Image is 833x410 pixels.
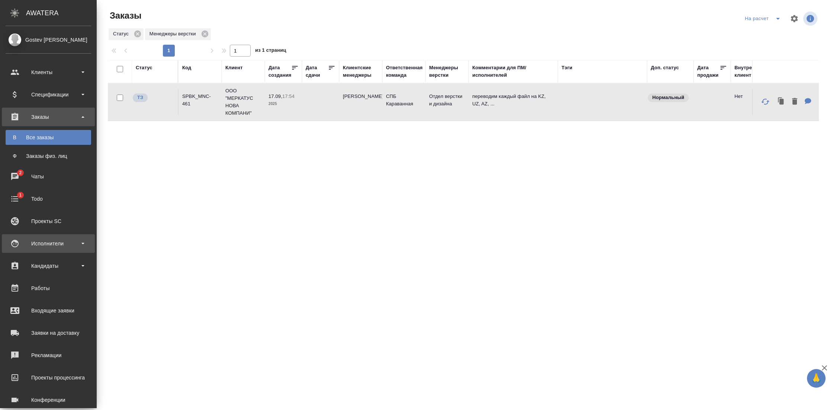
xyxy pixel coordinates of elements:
div: Кандидаты [6,260,91,271]
div: Заказы [6,111,91,123]
span: 2 [15,169,26,177]
span: Посмотреть информацию [803,12,819,26]
button: Для ПМ: переводим каждый файл на KZ, UZ, AZ, GE, AM внимание! сбоку от оригинала уже сделана табл... [801,94,815,109]
div: Комментарии для ПМ/исполнителей [472,64,554,79]
a: Входящие заявки [2,301,95,320]
div: Ответственная команда [386,64,423,79]
div: Дата сдачи [306,64,328,79]
div: Заявки на доставку [6,327,91,339]
div: Клиенты [6,67,91,78]
div: Дата создания [268,64,291,79]
span: Заказы [108,10,141,22]
a: Проекты SC [2,212,95,231]
div: Статус [136,64,152,71]
div: Чаты [6,171,91,182]
span: 🙏 [810,371,823,386]
p: Нет [734,93,764,100]
div: Рекламации [6,350,91,361]
p: ООО "МЕРКАТУС НОВА КОМПАНИ" [225,87,261,117]
div: Клиент [225,64,242,71]
div: Gostev [PERSON_NAME] [6,36,91,44]
span: из 1 страниц [255,46,286,57]
a: ФЗаказы физ. лиц [6,149,91,163]
div: Статус по умолчанию для стандартных заказов [647,93,690,103]
div: Тэги [562,64,572,71]
div: Доп. статус [651,64,679,71]
div: Статус [109,28,144,40]
p: 17.09, [268,93,282,99]
div: Работы [6,283,91,294]
div: Конференции [6,394,91,406]
div: Клиентские менеджеры [343,64,379,79]
div: Менеджеры верстки [429,64,465,79]
button: Обновить [756,93,774,111]
div: split button [743,13,785,25]
div: Выставляет КМ при отправке заказа на расчет верстке (для тикета) или для уточнения сроков на прои... [132,93,174,103]
button: Клонировать [774,94,788,109]
div: Исполнители [6,238,91,249]
span: Настроить таблицу [785,10,803,28]
div: Код [182,64,191,71]
a: 1Todo [2,190,95,208]
div: Проекты процессинга [6,372,91,383]
div: Спецификации [6,89,91,100]
div: Проекты SC [6,216,91,227]
a: Проекты процессинга [2,368,95,387]
p: Отдел верстки и дизайна [429,93,465,108]
a: Конференции [2,391,95,409]
div: Менеджеры верстки [145,28,211,40]
p: 2025 [268,100,298,108]
a: 2Чаты [2,167,95,186]
p: ТЗ [137,94,143,101]
p: Менеджеры верстки [149,30,199,38]
a: Заявки на доставку [2,324,95,342]
td: СПБ Караванная [382,89,425,115]
a: Работы [2,279,95,298]
div: AWATERA [26,6,97,20]
span: 1 [15,191,26,199]
a: ВВсе заказы [6,130,91,145]
div: Входящие заявки [6,305,91,316]
div: Заказы физ. лиц [9,152,87,160]
a: Рекламации [2,346,95,365]
div: Внутренний клиент [734,64,764,79]
td: [PERSON_NAME] [339,89,382,115]
button: Удалить [788,94,801,109]
div: Todo [6,193,91,204]
p: Статус [113,30,131,38]
p: SPBK_MNC-461 [182,93,218,108]
button: 🙏 [807,369,826,388]
div: Дата продажи [697,64,720,79]
p: 17:54 [282,93,295,99]
div: Все заказы [9,134,87,141]
p: Нормальный [652,94,684,101]
p: переводим каждый файл на KZ, UZ, AZ, ... [472,93,554,108]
